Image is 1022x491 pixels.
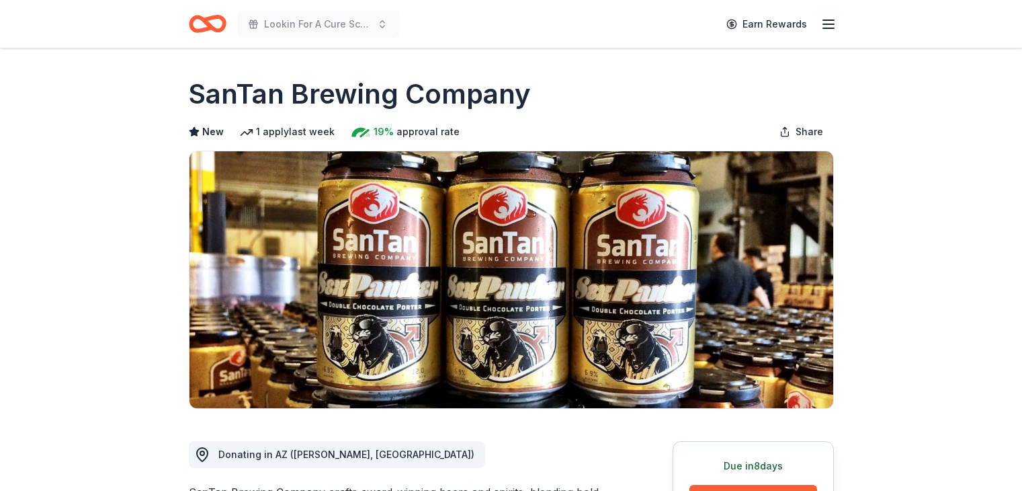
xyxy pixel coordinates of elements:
div: Due in 8 days [689,458,817,474]
span: Share [796,124,823,140]
span: New [202,124,224,140]
img: Image for SanTan Brewing Company [189,151,833,408]
span: approval rate [396,124,460,140]
span: 19% [374,124,394,140]
h1: SanTan Brewing Company [189,75,531,113]
a: Home [189,8,226,40]
span: Donating in AZ ([PERSON_NAME], [GEOGRAPHIC_DATA]) [218,449,474,460]
a: Earn Rewards [718,12,815,36]
span: Lookin For A Cure Scottsdale [264,16,372,32]
div: 1 apply last week [240,124,335,140]
button: Lookin For A Cure Scottsdale [237,11,398,38]
button: Share [769,118,834,145]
